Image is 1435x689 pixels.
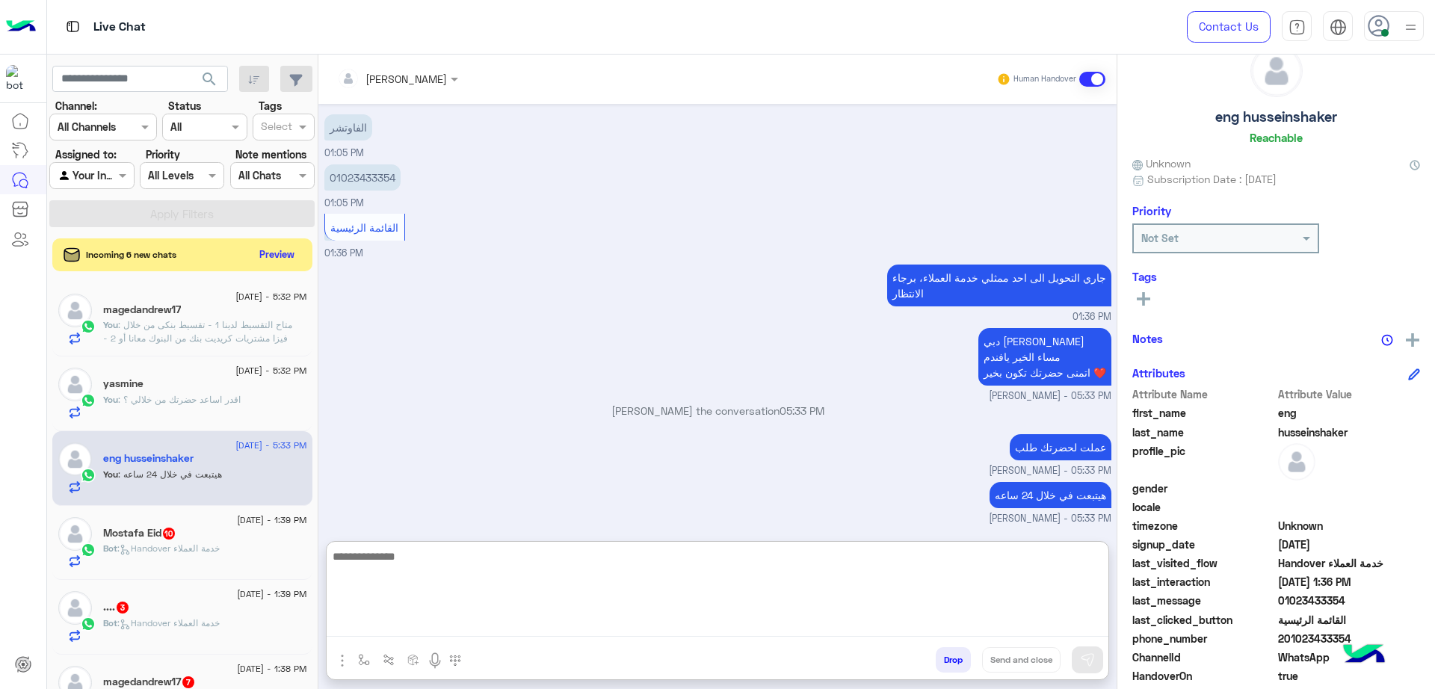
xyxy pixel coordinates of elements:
span: [PERSON_NAME] - 05:33 PM [989,389,1111,404]
p: [PERSON_NAME] the conversation [324,403,1111,418]
span: Handover خدمة العملاء [1278,555,1421,571]
h5: eng husseinshaker [103,452,194,465]
button: Trigger scenario [377,647,401,672]
span: null [1278,481,1421,496]
img: 1403182699927242 [6,65,33,92]
span: 201023433354 [1278,631,1421,646]
span: 01:36 PM [324,247,363,259]
p: 23/8/2025, 1:36 PM [887,265,1111,306]
span: last_clicked_button [1132,612,1275,628]
span: Incoming 6 new chats [86,248,176,262]
h6: Reachable [1250,131,1303,144]
img: tab [1289,19,1306,36]
div: Select [259,118,292,138]
span: 01:36 PM [1073,310,1111,324]
img: WhatsApp [81,393,96,408]
p: 23/8/2025, 1:05 PM [324,114,372,140]
img: WhatsApp [81,617,96,631]
span: ChannelId [1132,649,1275,665]
img: Trigger scenario [383,654,395,666]
h6: Tags [1132,270,1420,283]
img: WhatsApp [81,543,96,557]
span: Unknown [1278,518,1421,534]
span: Attribute Name [1132,386,1275,402]
img: WhatsApp [81,468,96,483]
img: send message [1080,652,1095,667]
button: search [191,66,228,98]
img: send voice note [426,652,444,670]
span: last_visited_flow [1132,555,1275,571]
span: last_interaction [1132,574,1275,590]
span: 01:05 PM [324,197,364,208]
img: defaultAdmin.png [58,368,92,401]
span: last_message [1132,593,1275,608]
p: 23/8/2025, 5:33 PM [978,328,1111,386]
label: Status [168,98,201,114]
span: 01023433354 [1278,593,1421,608]
span: gender [1132,481,1275,496]
img: WhatsApp [81,319,96,334]
span: You [103,394,118,405]
span: null [1278,499,1421,515]
span: Bot [103,543,117,554]
h5: magedandrew17 [103,303,181,316]
span: signup_date [1132,537,1275,552]
h5: yasmine [103,377,143,390]
h5: eng husseinshaker [1215,108,1337,126]
button: create order [401,647,426,672]
span: [DATE] - 5:33 PM [235,439,306,452]
label: Assigned to: [55,146,117,162]
span: last_name [1132,424,1275,440]
span: [DATE] - 1:39 PM [237,513,306,527]
span: 2 [1278,649,1421,665]
h5: magedandrew17 [103,676,196,688]
span: Attribute Value [1278,386,1421,402]
h6: Notes [1132,332,1163,345]
span: Subscription Date : [DATE] [1147,171,1277,187]
span: You [103,469,118,480]
img: defaultAdmin.png [58,517,92,551]
img: defaultAdmin.png [1251,46,1302,96]
span: [DATE] - 5:32 PM [235,364,306,377]
a: tab [1282,11,1312,43]
img: defaultAdmin.png [58,294,92,327]
button: Send and close [982,647,1061,673]
span: : Handover خدمة العملاء [117,617,220,628]
img: profile [1401,18,1420,37]
label: Channel: [55,98,97,114]
img: make a call [449,655,461,667]
img: defaultAdmin.png [58,591,92,625]
span: 2025-06-15T08:46:13.077Z [1278,537,1421,552]
span: timezone [1132,518,1275,534]
img: hulul-logo.png [1338,629,1390,682]
img: select flow [358,654,370,666]
h6: Priority [1132,204,1171,217]
span: [DATE] - 5:32 PM [235,290,306,303]
span: 10 [163,528,175,540]
span: : Handover خدمة العملاء [117,543,220,554]
img: add [1406,333,1419,347]
span: هيتبعت في خلال 24 ساعه [118,469,222,480]
img: Logo [6,11,36,43]
img: create order [407,654,419,666]
small: Human Handover [1013,73,1076,85]
span: [PERSON_NAME] - 05:33 PM [989,464,1111,478]
p: 23/8/2025, 1:05 PM [324,164,401,191]
img: tab [64,17,82,36]
span: متاح التقسيط لدينا 1 - تقسيط بنكى من خلال فيزا مشتريات كريديت بنك من البنوك معانا أو 2 - تقسيط من... [103,319,300,371]
span: 2025-08-23T10:36:13.179Z [1278,574,1421,590]
img: send attachment [333,652,351,670]
span: [PERSON_NAME] - 05:33 PM [989,512,1111,526]
img: defaultAdmin.png [1278,443,1315,481]
button: select flow [352,647,377,672]
span: Unknown [1132,155,1191,171]
span: [DATE] - 1:38 PM [237,662,306,676]
img: defaultAdmin.png [58,442,92,476]
img: notes [1381,334,1393,346]
button: Drop [936,647,971,673]
a: Contact Us [1187,11,1271,43]
span: eng [1278,405,1421,421]
span: 01:05 PM [324,147,364,158]
img: tab [1330,19,1347,36]
span: اقدر اساعد حضرتك من خلالي ؟ [118,394,241,405]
